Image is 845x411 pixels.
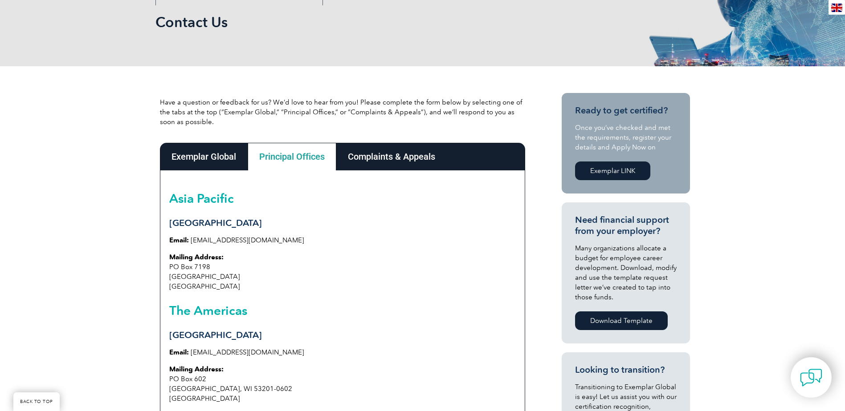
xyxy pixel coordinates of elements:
a: BACK TO TOP [13,392,60,411]
h3: [GEOGRAPHIC_DATA] [169,330,516,341]
p: Once you’ve checked and met the requirements, register your details and Apply Now on [575,123,677,152]
a: [EMAIL_ADDRESS][DOMAIN_NAME] [191,236,304,244]
strong: Email: [169,236,189,244]
p: PO Box 7198 [GEOGRAPHIC_DATA] [GEOGRAPHIC_DATA] [169,252,516,291]
h1: Contact Us [155,13,498,31]
p: Have a question or feedback for us? We’d love to hear from you! Please complete the form below by... [160,97,525,127]
a: Download Template [575,311,668,330]
strong: Mailing Address: [169,253,224,261]
h3: [GEOGRAPHIC_DATA] [169,218,516,229]
img: en [831,4,842,12]
strong: Email: [169,348,189,356]
strong: Mailing Address: [169,365,224,373]
h2: The Americas [169,303,516,318]
div: Complaints & Appeals [336,143,447,170]
h3: Need financial support from your employer? [575,214,677,237]
h2: Asia Pacific [169,191,516,205]
a: Exemplar LINK [575,161,650,180]
h3: Looking to transition? [575,364,677,375]
div: Principal Offices [248,143,336,170]
p: PO Box 602 [GEOGRAPHIC_DATA], WI 53201-0602 [GEOGRAPHIC_DATA] [169,364,516,403]
p: Many organizations allocate a budget for employee career development. Download, modify and use th... [575,243,677,302]
div: Exemplar Global [160,143,248,170]
h3: Ready to get certified? [575,105,677,116]
img: contact-chat.png [800,367,822,389]
a: [EMAIL_ADDRESS][DOMAIN_NAME] [191,348,304,356]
